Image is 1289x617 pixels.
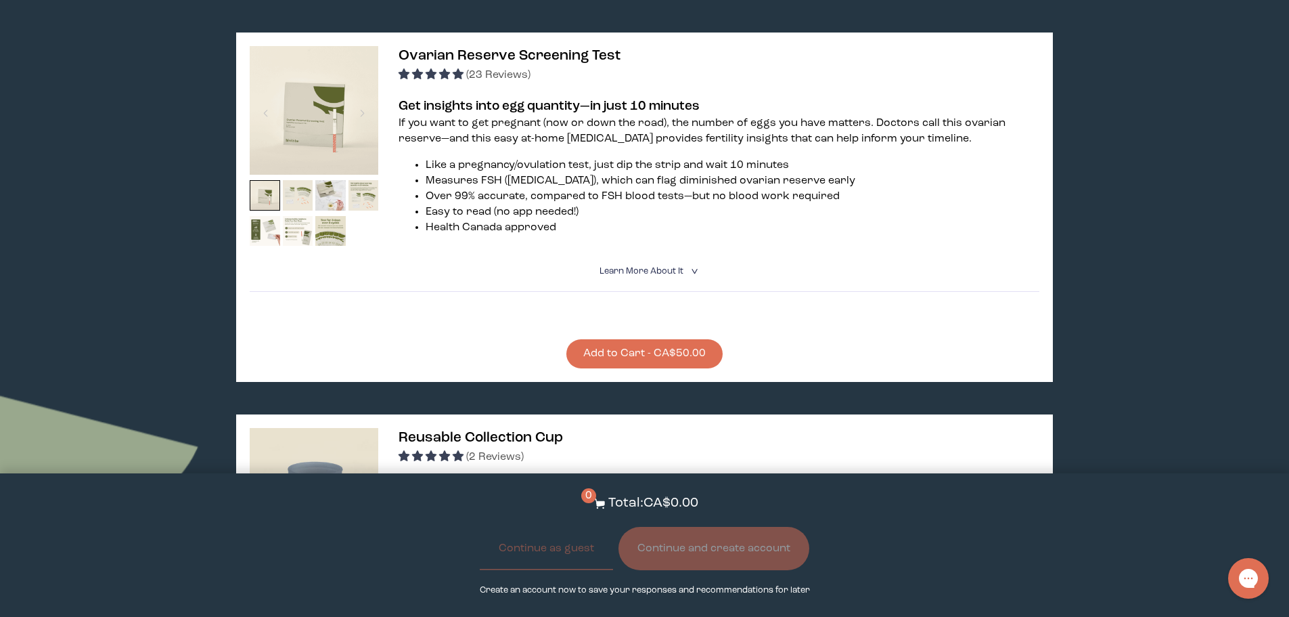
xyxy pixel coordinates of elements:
span: 5.00 stars [399,452,466,463]
span: Ovarian Reserve Screening Test [399,49,620,63]
img: thumbnail image [250,216,280,247]
img: thumbnail image [250,428,378,557]
span: Reusable Collection Cup [399,431,563,445]
img: thumbnail image [250,180,280,211]
p: If you want to get pregnant (now or down the road), the number of eggs you have matters. Doctors ... [399,116,1039,147]
span: (2 Reviews) [466,452,524,463]
span: 0 [581,488,596,503]
img: thumbnail image [315,216,346,247]
li: Measures FSH ([MEDICAL_DATA]), which can flag diminished ovarian reserve early [426,173,1039,189]
li: Like a pregnancy/ovulation test, just dip the strip and wait 10 minutes [426,158,1039,173]
button: Add to Cart - CA$50.00 [566,339,723,368]
img: thumbnail image [283,180,313,211]
i: < [687,268,700,275]
li: Easy to read (no app needed!) [426,205,1039,220]
li: Over 99% accurate, compared to FSH blood tests—but no blood work required [426,189,1039,205]
img: thumbnail image [250,46,378,175]
button: Continue as guest [480,527,613,570]
li: Health Canada approved [426,220,1039,236]
iframe: Gorgias live chat messenger [1221,553,1275,603]
button: Continue and create account [618,527,809,570]
span: 4.91 stars [399,70,466,81]
span: (23 Reviews) [466,70,530,81]
b: Get insights into egg quantity—in just 10 minutes [399,100,700,113]
p: Create an account now to save your responses and recommendations for later [480,584,810,597]
img: thumbnail image [315,180,346,211]
summary: Learn More About it < [600,265,690,278]
span: Learn More About it [600,267,683,276]
p: Total: CA$0.00 [608,494,698,513]
img: thumbnail image [283,216,313,247]
img: thumbnail image [348,180,379,211]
